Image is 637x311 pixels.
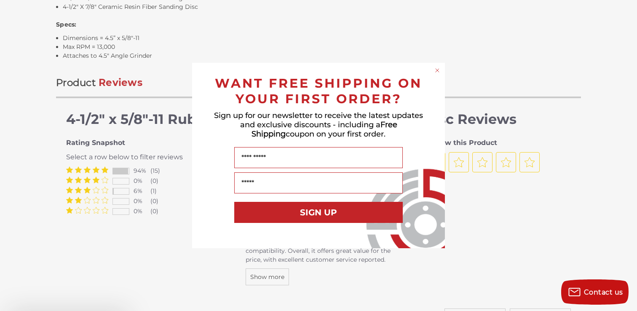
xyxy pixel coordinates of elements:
[584,288,623,296] span: Contact us
[234,202,403,223] button: SIGN UP
[215,75,422,107] span: WANT FREE SHIPPING ON YOUR FIRST ORDER?
[433,66,442,75] button: Close dialog
[561,279,629,305] button: Contact us
[252,120,397,139] span: Free Shipping
[214,111,423,139] span: Sign up for our newsletter to receive the latest updates and exclusive discounts - including a co...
